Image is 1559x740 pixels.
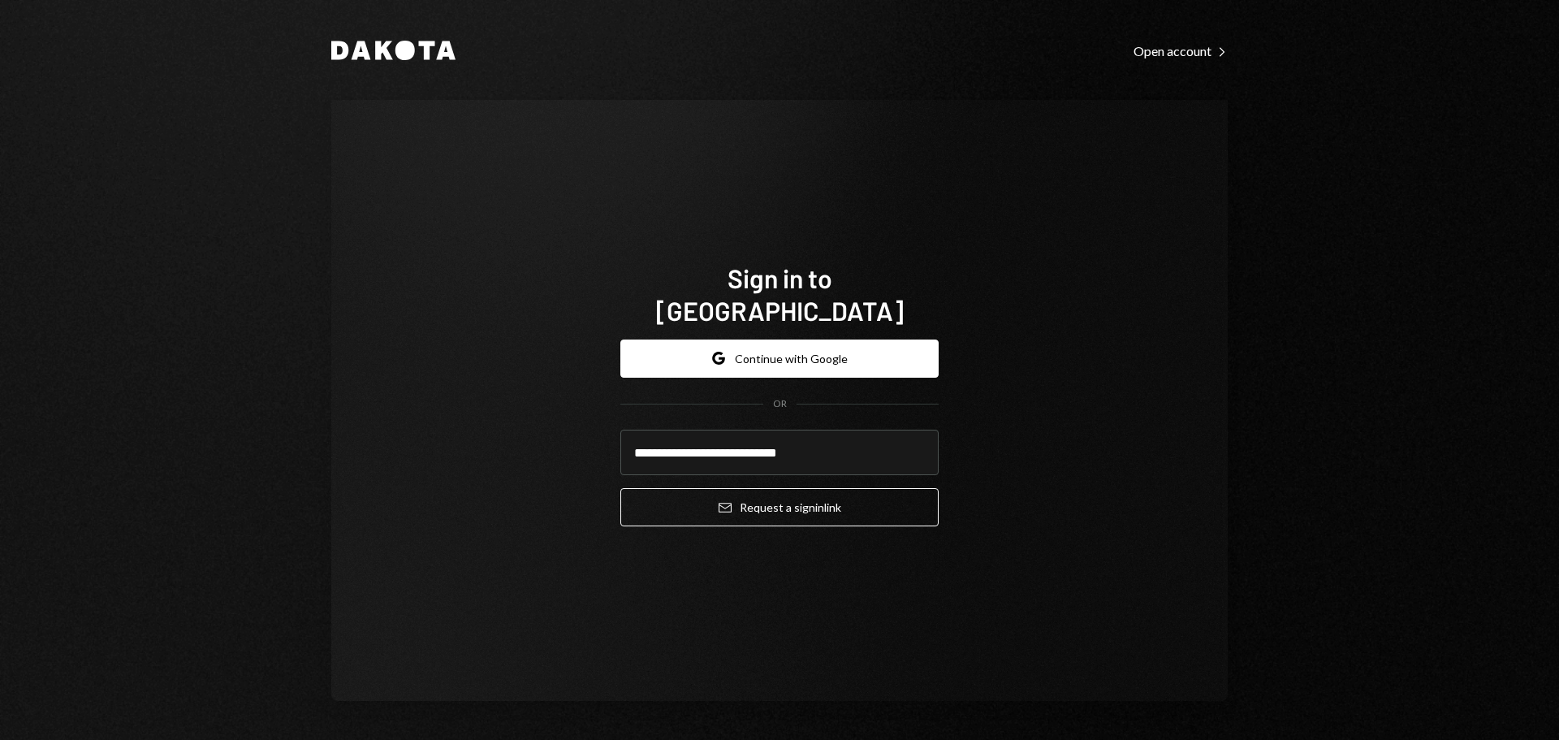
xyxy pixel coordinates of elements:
button: Continue with Google [620,340,939,378]
h1: Sign in to [GEOGRAPHIC_DATA] [620,262,939,327]
a: Open account [1134,41,1228,59]
button: Request a signinlink [620,488,939,526]
div: OR [773,397,787,411]
div: Open account [1134,43,1228,59]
